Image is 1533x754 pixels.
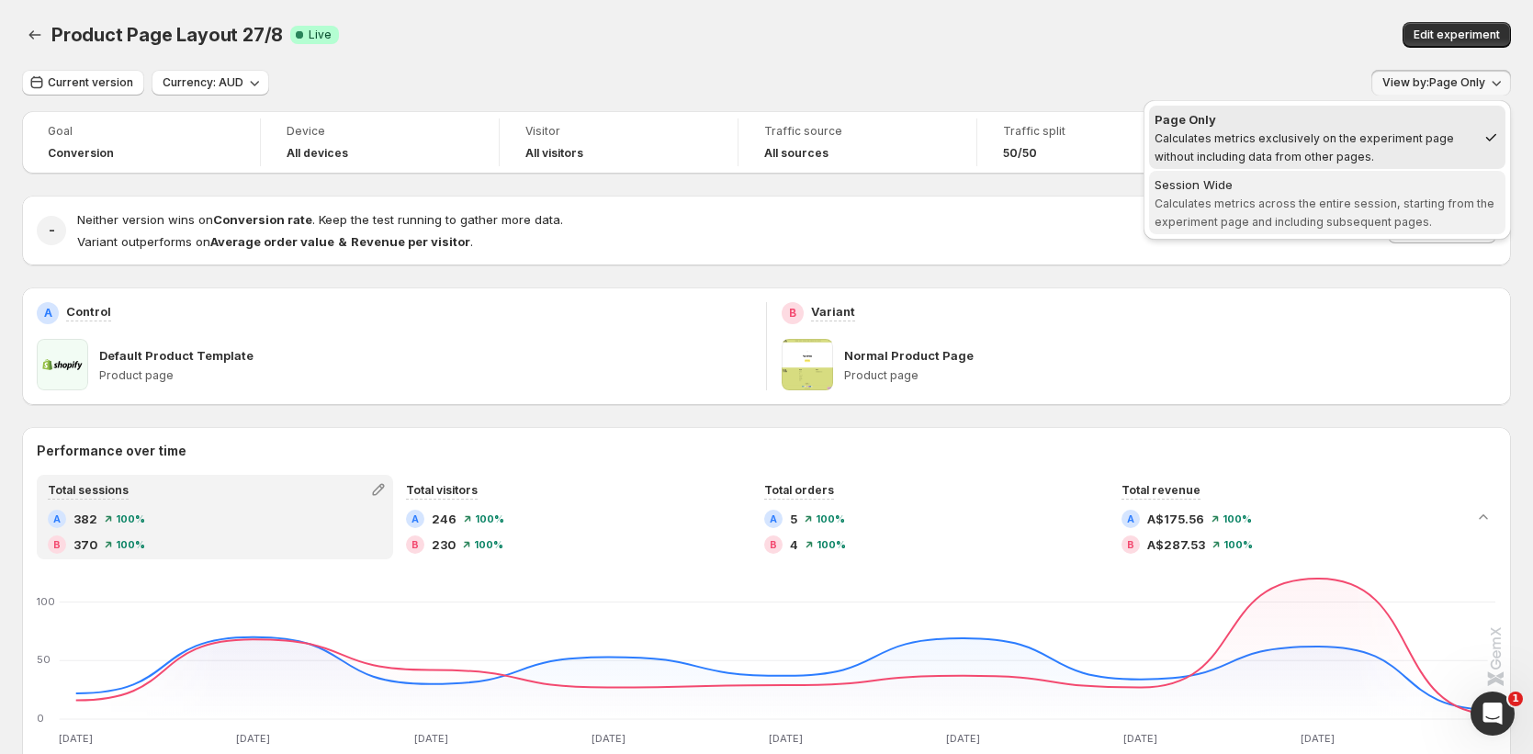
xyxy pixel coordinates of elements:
[816,513,845,524] span: 100 %
[37,712,44,725] text: 0
[1471,504,1496,530] button: Collapse chart
[790,535,798,554] span: 4
[163,75,243,90] span: Currency: AUD
[59,732,93,745] text: [DATE]
[48,146,114,161] span: Conversion
[525,124,712,139] span: Visitor
[411,539,419,550] h2: B
[210,234,334,249] strong: Average order value
[73,535,97,554] span: 370
[48,75,133,90] span: Current version
[99,368,751,383] p: Product page
[525,122,712,163] a: VisitorAll visitors
[236,732,270,745] text: [DATE]
[1127,513,1134,524] h2: A
[1147,535,1205,554] span: A$287.53
[432,510,457,528] span: 246
[116,539,145,550] span: 100 %
[406,483,478,497] span: Total visitors
[77,212,563,227] span: Neither version wins on . Keep the test running to gather more data.
[1155,175,1500,194] div: Session Wide
[51,24,283,46] span: Product Page Layout 27/8
[790,510,797,528] span: 5
[764,483,834,497] span: Total orders
[213,212,312,227] strong: Conversion rate
[73,510,97,528] span: 382
[152,70,269,96] button: Currency: AUD
[764,124,951,139] span: Traffic source
[1003,124,1189,139] span: Traffic split
[48,124,234,139] span: Goal
[1003,146,1037,161] span: 50/50
[351,234,470,249] strong: Revenue per visitor
[844,346,974,365] p: Normal Product Page
[1223,539,1253,550] span: 100 %
[432,535,456,554] span: 230
[789,306,796,321] h2: B
[338,234,347,249] strong: &
[414,732,448,745] text: [DATE]
[1371,70,1511,96] button: View by:Page Only
[66,302,111,321] p: Control
[1003,122,1189,163] a: Traffic split50/50
[1123,732,1157,745] text: [DATE]
[44,306,52,321] h2: A
[77,234,473,249] span: Variant outperforms on .
[1382,75,1485,90] span: View by: Page Only
[287,124,473,139] span: Device
[53,513,61,524] h2: A
[22,70,144,96] button: Current version
[782,339,833,390] img: Normal Product Page
[811,302,855,321] p: Variant
[770,539,777,550] h2: B
[99,346,254,365] p: Default Product Template
[49,221,55,240] h2: -
[1403,22,1511,48] button: Edit experiment
[37,442,1496,460] h2: Performance over time
[1508,692,1523,706] span: 1
[1223,513,1252,524] span: 100 %
[525,146,583,161] h4: All visitors
[48,122,234,163] a: GoalConversion
[37,339,88,390] img: Default Product Template
[764,122,951,163] a: Traffic sourceAll sources
[1301,732,1335,745] text: [DATE]
[769,732,803,745] text: [DATE]
[22,22,48,48] button: Back
[817,539,846,550] span: 100 %
[1147,510,1204,528] span: A$175.56
[1122,483,1200,497] span: Total revenue
[37,595,55,608] text: 100
[1155,131,1454,163] span: Calculates metrics exclusively on the experiment page without including data from other pages.
[411,513,419,524] h2: A
[48,483,129,497] span: Total sessions
[37,653,51,666] text: 50
[946,732,980,745] text: [DATE]
[770,513,777,524] h2: A
[1414,28,1500,42] span: Edit experiment
[844,368,1496,383] p: Product page
[764,146,828,161] h4: All sources
[592,732,626,745] text: [DATE]
[1127,539,1134,550] h2: B
[116,513,145,524] span: 100 %
[475,513,504,524] span: 100 %
[1155,197,1494,229] span: Calculates metrics across the entire session, starting from the experiment page and including sub...
[1471,692,1515,736] iframe: Intercom live chat
[287,122,473,163] a: DeviceAll devices
[53,539,61,550] h2: B
[474,539,503,550] span: 100 %
[287,146,348,161] h4: All devices
[309,28,332,42] span: Live
[1155,110,1476,129] div: Page Only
